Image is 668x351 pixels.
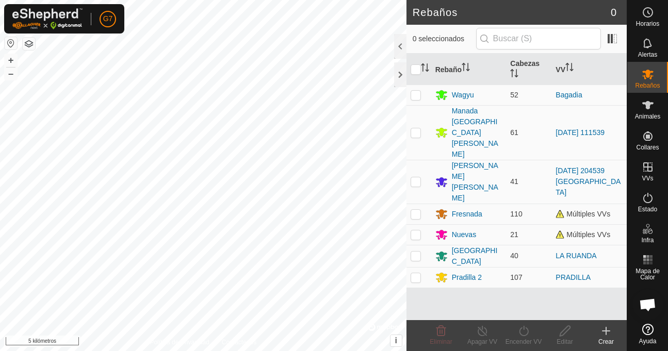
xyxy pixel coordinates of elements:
font: Contáctenos [222,339,256,346]
button: i [390,335,402,346]
font: Fresnada [452,210,482,218]
font: Wagyu [452,91,474,99]
a: Bagadia [556,91,582,99]
font: Mapa de Calor [636,268,660,281]
font: [PERSON_NAME] [PERSON_NAME] [452,161,498,202]
font: – [8,68,13,79]
font: [GEOGRAPHIC_DATA] [452,246,498,265]
input: Buscar (S) [476,28,601,49]
font: i [395,336,397,345]
font: G7 [103,14,113,23]
font: Rebaños [413,7,458,18]
button: Restablecer Mapa [5,37,17,49]
font: 61 [510,128,518,137]
img: Logotipo de Gallagher [12,8,83,29]
font: Collares [636,144,659,151]
font: Infra [641,237,654,244]
font: Manada [GEOGRAPHIC_DATA][PERSON_NAME] [452,107,498,158]
font: Nuevas [452,230,476,239]
font: Eliminar [430,338,452,345]
a: PRADILLA [556,273,591,281]
font: Horarios [636,20,659,27]
font: Múltiples VVs [566,230,610,239]
font: Alertas [638,51,657,58]
div: Chat abierto [632,289,663,320]
a: Política de Privacidad [150,338,209,347]
font: Encender VV [506,338,542,345]
font: VV [556,65,565,73]
font: Apagar VV [467,338,497,345]
a: LA RUANDA [556,252,596,260]
font: Ayuda [639,338,657,345]
font: 110 [510,210,522,218]
font: Rebaño [435,65,462,73]
font: Estado [638,206,657,213]
p-sorticon: Activar para ordenar [421,65,429,73]
font: Crear [598,338,614,345]
a: [DATE] 111539 [556,128,605,137]
font: VVs [642,175,653,182]
a: Contáctenos [222,338,256,347]
font: Animales [635,113,660,120]
font: 0 [611,7,616,18]
font: Pradilla 2 [452,273,482,281]
font: 21 [510,230,518,239]
a: [DATE] 204539 [GEOGRAPHIC_DATA] [556,166,621,196]
button: – [5,68,17,80]
p-sorticon: Activar para ordenar [510,71,518,79]
font: Múltiples VVs [566,210,610,218]
font: Cabezas [510,59,540,68]
font: Rebaños [635,82,660,89]
font: Política de Privacidad [150,339,209,346]
button: Capas del Mapa [23,38,35,50]
font: Editar [557,338,573,345]
font: + [8,55,14,65]
font: 52 [510,91,518,99]
font: 0 seleccionados [413,35,464,43]
a: Ayuda [627,320,668,348]
p-sorticon: Activar para ordenar [565,64,574,73]
button: + [5,54,17,66]
font: 40 [510,252,518,260]
p-sorticon: Activar para ordenar [462,64,470,73]
font: 41 [510,177,518,186]
font: 107 [510,273,522,281]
